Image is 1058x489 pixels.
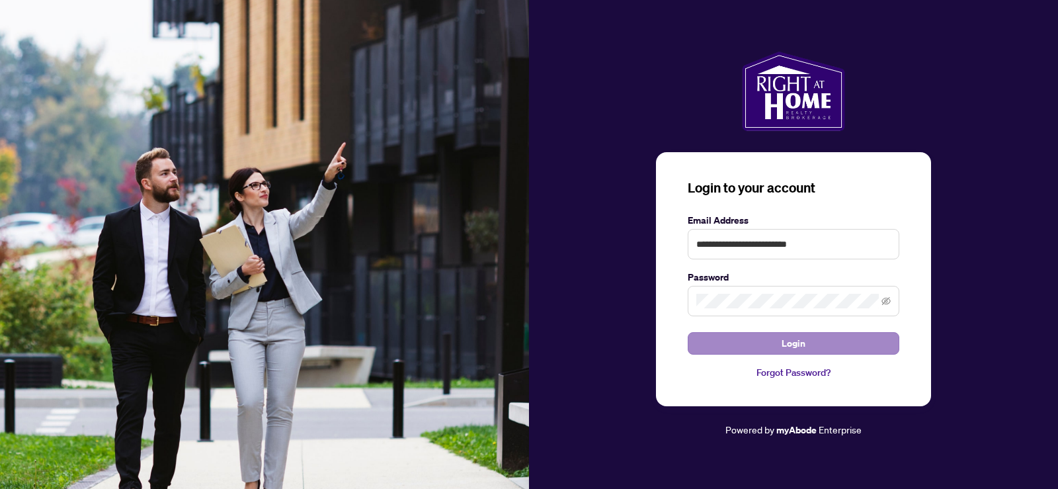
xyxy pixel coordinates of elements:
a: Forgot Password? [688,365,899,380]
h3: Login to your account [688,179,899,197]
a: myAbode [776,423,817,437]
span: Enterprise [819,423,862,435]
button: Login [688,332,899,355]
span: eye-invisible [881,296,891,306]
span: Powered by [725,423,774,435]
label: Email Address [688,213,899,228]
label: Password [688,270,899,285]
span: Login [782,333,805,354]
img: ma-logo [742,52,844,131]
